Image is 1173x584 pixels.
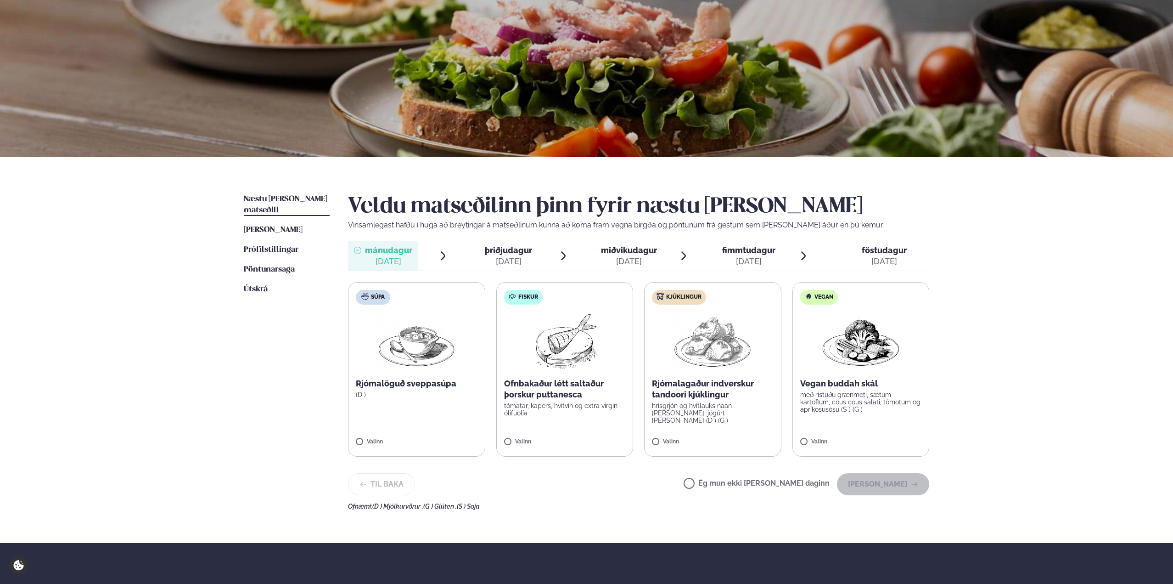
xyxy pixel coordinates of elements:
[837,473,929,495] button: [PERSON_NAME]
[348,503,929,510] div: Ofnæmi:
[652,378,774,400] p: Rjómalagaður indverskur tandoori kjúklingur
[244,264,295,275] a: Pöntunarsaga
[457,503,480,510] span: (S ) Soja
[348,220,929,231] p: Vinsamlegast hafðu í huga að breytingar á matseðlinum kunna að koma fram vegna birgða og pöntunum...
[601,245,657,255] span: miðvikudagur
[371,294,385,301] span: Súpa
[657,293,664,300] img: chicken.svg
[485,245,532,255] span: þriðjudagur
[800,391,922,413] p: með ristuðu grænmeti, sætum kartöflum, cous cous salati, tómötum og apríkósusósu (S ) (G )
[862,256,907,267] div: [DATE]
[518,294,538,301] span: Fiskur
[348,194,929,220] h2: Veldu matseðilinn þinn fyrir næstu [PERSON_NAME]
[862,245,907,255] span: föstudagur
[244,246,298,254] span: Prófílstillingar
[244,195,327,214] span: Næstu [PERSON_NAME] matseðill
[244,244,298,255] a: Prófílstillingar
[9,556,28,575] a: Cookie settings
[672,312,753,371] img: Chicken-thighs.png
[814,294,833,301] span: Vegan
[524,312,605,371] img: Fish.png
[244,225,303,236] a: [PERSON_NAME]
[376,312,457,371] img: Soup.png
[244,266,295,273] span: Pöntunarsaga
[356,378,477,389] p: Rjómalöguð sveppasúpa
[666,294,702,301] span: Kjúklingur
[361,293,369,300] img: soup.svg
[820,312,901,371] img: Vegan.png
[372,503,423,510] span: (D ) Mjólkurvörur ,
[485,256,532,267] div: [DATE]
[722,256,775,267] div: [DATE]
[244,194,330,216] a: Næstu [PERSON_NAME] matseðill
[244,284,268,295] a: Útskrá
[601,256,657,267] div: [DATE]
[504,378,626,400] p: Ofnbakaður létt saltaður þorskur puttanesca
[365,245,412,255] span: mánudagur
[365,256,412,267] div: [DATE]
[504,402,626,417] p: tómatar, kapers, hvítvín og extra virgin ólífuolía
[356,391,477,398] p: (D )
[509,293,516,300] img: fish.svg
[805,293,812,300] img: Vegan.svg
[800,378,922,389] p: Vegan buddah skál
[722,245,775,255] span: fimmtudagur
[244,226,303,234] span: [PERSON_NAME]
[244,285,268,293] span: Útskrá
[348,473,415,495] button: Til baka
[423,503,457,510] span: (G ) Glúten ,
[652,402,774,424] p: hrísgrjón og hvítlauks naan [PERSON_NAME], jógúrt [PERSON_NAME] (D ) (G )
